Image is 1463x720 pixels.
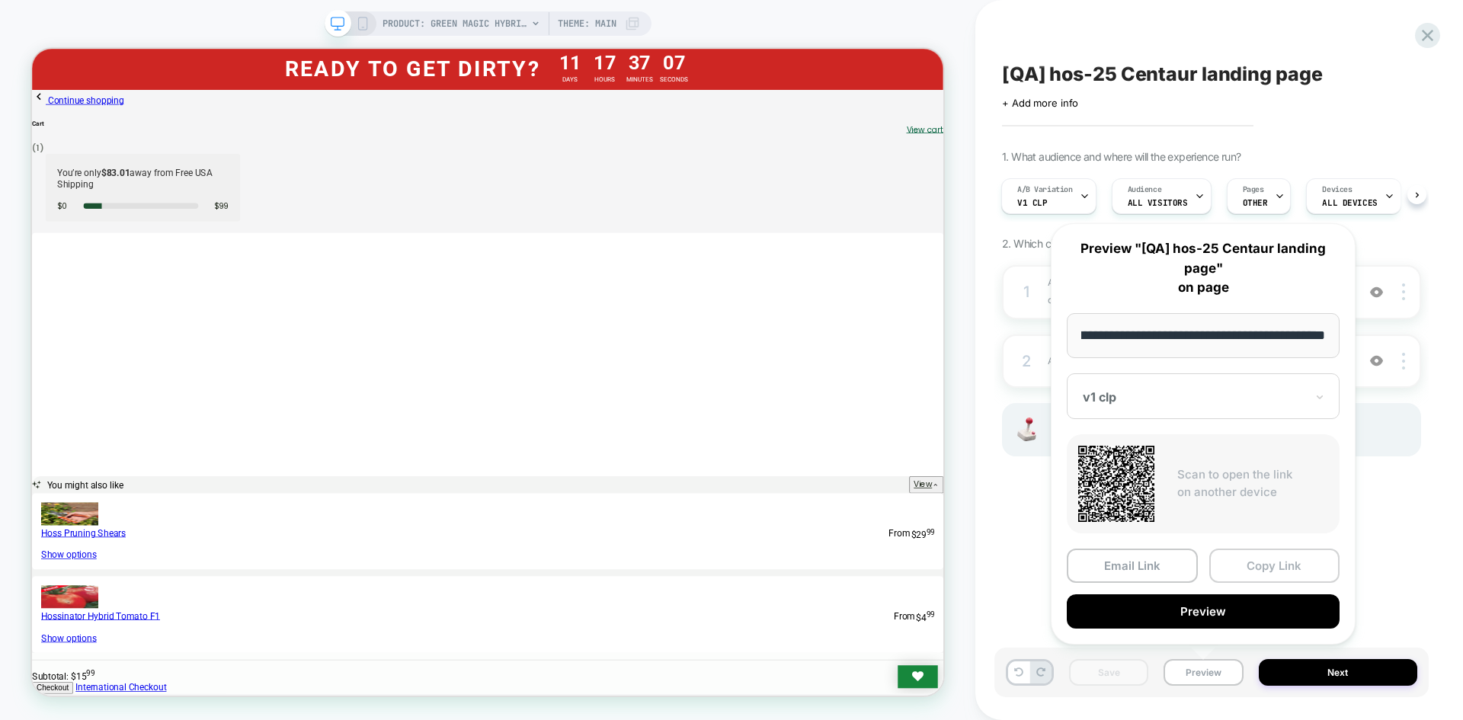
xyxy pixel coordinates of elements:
p: Scan to open the link on another device [1177,466,1328,501]
span: 1. What audience and where will the experience run? [1002,150,1241,163]
button: Email Link [1067,549,1198,583]
span: $0 [34,201,46,218]
img: crossed eye [1370,354,1383,367]
button: Save [1069,659,1148,686]
h4: 17 [749,5,779,33]
span: Audience [1128,184,1162,195]
span: v1 clp [1017,197,1047,208]
h4: 37 [796,5,825,33]
div: View [1176,574,1200,589]
img: Hoss Pruning Shears [12,605,88,635]
span: $99 [242,201,262,218]
button: Preview [1164,659,1243,686]
div: 1 [1019,278,1034,306]
div: 2 [1019,347,1034,375]
span: Pages [1243,184,1264,195]
button: Copy Link [1209,549,1340,583]
h4: 11 [703,5,732,33]
span: [QA] hos-25 Centaur landing page [1002,62,1322,85]
img: crossed eye [1370,286,1383,299]
p: You’re only away from Free USA Shipping [34,158,262,187]
button: Preview [1067,594,1340,629]
span: A/B Variation [1017,184,1073,195]
span: Continue shopping [21,62,123,76]
span: PRODUCT: Green Magic Hybrid Broccoli F1 [383,11,527,36]
h4: 07 [842,5,872,33]
img: close [1402,283,1405,300]
span: You might also like [20,574,122,589]
p: Preview "[QA] hos-25 Centaur landing page" on page [1067,239,1340,298]
div: READY TO GET DIRTY? [338,10,678,45]
span: + Add more info [1002,97,1078,109]
sup: 99 [1192,638,1203,650]
img: close [1402,353,1405,370]
div: Minutes [792,33,828,50]
span: Devices [1322,184,1352,195]
img: Joystick [1011,418,1042,441]
span: From [1142,638,1170,655]
div: Days [707,33,728,50]
div: Seconds [838,33,876,50]
span: 2. Which changes the experience contains? [1002,237,1201,250]
div: Hours [750,33,777,50]
button: View [1170,570,1215,593]
a: Hoss Pruning Shears [12,638,125,653]
span: $29 [1172,638,1203,655]
span: Theme: MAIN [558,11,616,36]
span: ALL DEVICES [1322,197,1377,208]
strong: $83.01 [92,158,130,173]
span: All Visitors [1128,197,1188,208]
span: OTHER [1243,197,1268,208]
a: Show options [12,667,86,682]
a: View cart [1166,101,1215,116]
button: Next [1259,659,1418,686]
